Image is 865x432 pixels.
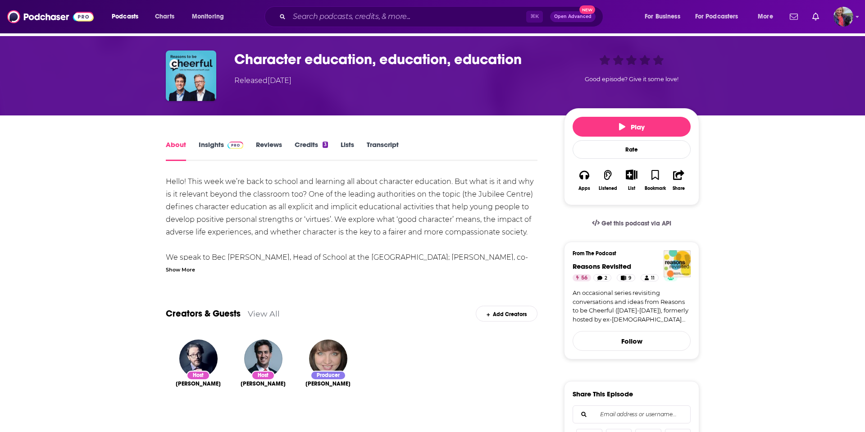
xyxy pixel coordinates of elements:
[580,406,683,423] input: Email address or username...
[645,10,680,23] span: For Business
[573,117,691,137] button: Play
[248,309,280,318] a: View All
[273,6,612,27] div: Search podcasts, credits, & more...
[476,306,537,322] div: Add Creators
[149,9,180,24] a: Charts
[244,340,282,378] img: Ed Miliband
[628,274,631,283] span: 9
[638,9,692,24] button: open menu
[309,340,347,378] img: Emma Corsham
[617,274,635,281] a: 9
[573,331,691,351] button: Follow
[758,10,773,23] span: More
[695,10,738,23] span: For Podcasters
[305,380,351,387] span: [PERSON_NAME]
[573,274,591,281] a: 56
[578,186,590,191] div: Apps
[295,140,328,161] a: Credits3
[179,340,218,378] img: Geoff Lloyd
[833,7,853,27] button: Show profile menu
[622,170,641,179] button: Show More Button
[573,289,691,324] a: An occasional series revisiting conversations and ideas from Reasons to be Cheerful ([DATE]-[DATE...
[689,9,751,24] button: open menu
[620,164,643,197] div: Show More ButtonList
[289,9,526,24] input: Search podcasts, credits, & more...
[605,274,607,283] span: 2
[643,164,667,197] button: Bookmark
[187,371,210,380] div: Host
[786,9,801,24] a: Show notifications dropdown
[155,10,174,23] span: Charts
[234,75,291,86] div: Released [DATE]
[186,9,236,24] button: open menu
[645,186,666,191] div: Bookmark
[305,380,351,387] a: Emma Corsham
[166,140,186,161] a: About
[601,220,671,227] span: Get this podcast via API
[241,380,286,387] a: Ed Miliband
[234,51,550,68] h1: Character education, education, education
[641,274,659,281] a: 11
[526,11,543,23] span: ⌘ K
[7,8,94,25] img: Podchaser - Follow, Share and Rate Podcasts
[628,185,635,191] div: List
[585,212,678,234] a: Get this podcast via API
[599,186,617,191] div: Listened
[573,140,691,159] div: Rate
[593,274,611,281] a: 2
[585,76,678,83] span: Good episode? Give it some love!
[673,186,685,191] div: Share
[176,380,221,387] span: [PERSON_NAME]
[833,7,853,27] span: Logged in as KateFT
[573,250,683,257] h3: From The Podcast
[579,5,596,14] span: New
[554,14,592,19] span: Open Advanced
[596,164,619,197] button: Listened
[573,164,596,197] button: Apps
[833,7,853,27] img: User Profile
[241,380,286,387] span: [PERSON_NAME]
[809,9,823,24] a: Show notifications dropdown
[199,140,243,161] a: InsightsPodchaser Pro
[310,371,346,380] div: Producer
[256,140,282,161] a: Reviews
[341,140,354,161] a: Lists
[251,371,275,380] div: Host
[112,10,138,23] span: Podcasts
[651,274,655,283] span: 11
[192,10,224,23] span: Monitoring
[166,51,216,101] img: Character education, education, education
[166,308,241,319] a: Creators & Guests
[228,142,243,149] img: Podchaser Pro
[323,142,328,148] div: 3
[367,140,399,161] a: Transcript
[581,274,587,283] span: 56
[667,164,691,197] button: Share
[176,380,221,387] a: Geoff Lloyd
[619,123,645,131] span: Play
[751,9,784,24] button: open menu
[573,390,633,398] h3: Share This Episode
[573,405,691,423] div: Search followers
[664,250,691,277] img: Reasons Revisited
[573,262,631,271] a: Reasons Revisited
[105,9,150,24] button: open menu
[550,11,596,22] button: Open AdvancedNew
